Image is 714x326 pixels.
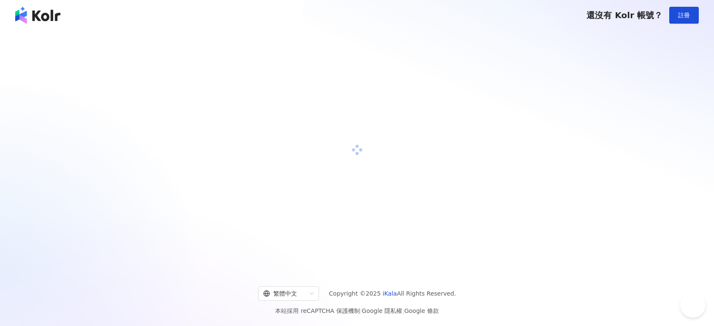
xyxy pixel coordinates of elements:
[263,287,306,300] div: 繁體中文
[586,10,662,20] span: 還沒有 Kolr 帳號？
[360,307,362,314] span: |
[678,12,690,19] span: 註冊
[329,288,456,299] span: Copyright © 2025 All Rights Reserved.
[669,7,699,24] button: 註冊
[275,306,439,316] span: 本站採用 reCAPTCHA 保護機制
[680,292,706,318] iframe: Help Scout Beacon - Open
[383,290,397,297] a: iKala
[15,7,60,24] img: logo
[402,307,404,314] span: |
[362,307,402,314] a: Google 隱私權
[404,307,439,314] a: Google 條款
